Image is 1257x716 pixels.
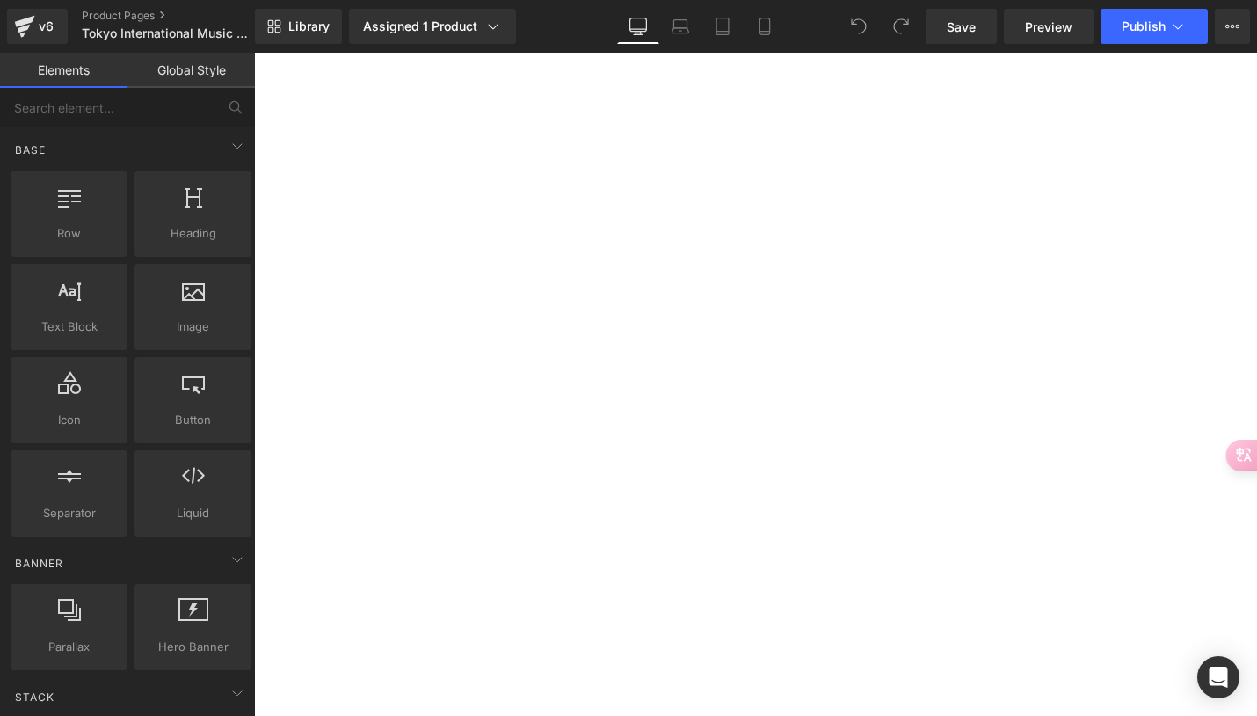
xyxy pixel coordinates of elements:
[13,689,56,705] span: Stack
[363,18,502,35] div: Assigned 1 Product
[255,9,342,44] a: New Library
[1215,9,1250,44] button: More
[617,9,659,44] a: Desktop
[82,26,251,40] span: Tokyo International Music Competition - Practice Timeslot
[13,555,65,572] span: Banner
[841,9,876,44] button: Undo
[7,9,68,44] a: v6
[140,224,246,243] span: Heading
[127,53,255,88] a: Global Style
[16,224,122,243] span: Row
[140,638,246,656] span: Hero Banner
[16,411,122,429] span: Icon
[883,9,919,44] button: Redo
[82,9,284,23] a: Product Pages
[13,142,47,158] span: Base
[16,504,122,522] span: Separator
[35,15,57,38] div: v6
[659,9,701,44] a: Laptop
[288,18,330,34] span: Library
[701,9,744,44] a: Tablet
[1197,656,1239,698] div: Open Intercom Messenger
[16,318,122,336] span: Text Block
[1101,9,1208,44] button: Publish
[744,9,786,44] a: Mobile
[16,638,122,656] span: Parallax
[947,18,976,36] span: Save
[1025,18,1072,36] span: Preview
[1004,9,1094,44] a: Preview
[140,411,246,429] span: Button
[140,504,246,522] span: Liquid
[1122,19,1166,33] span: Publish
[140,318,246,336] span: Image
